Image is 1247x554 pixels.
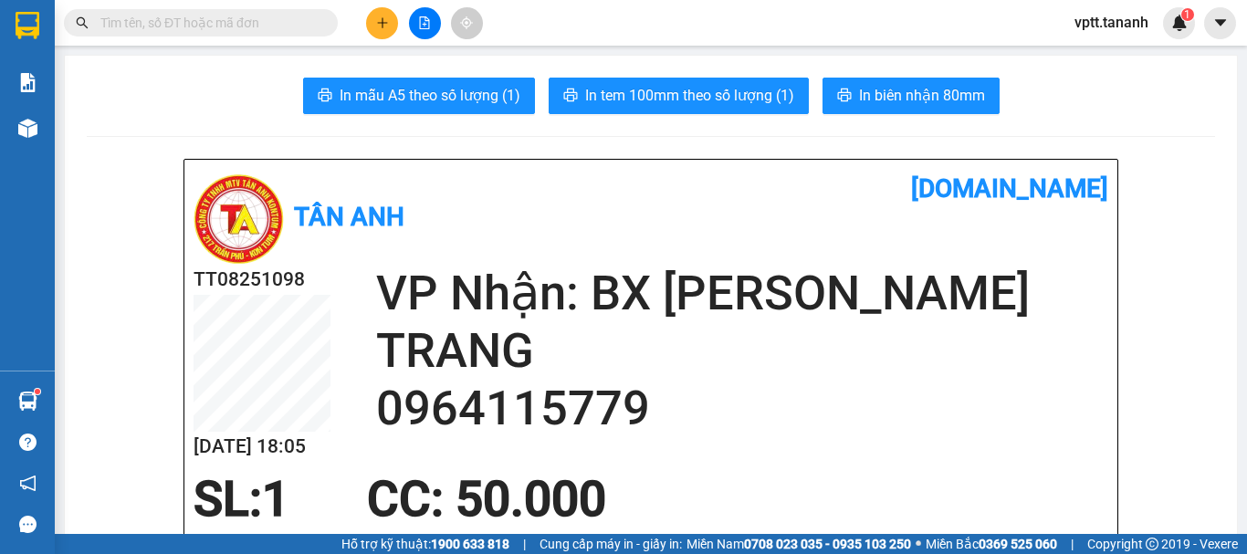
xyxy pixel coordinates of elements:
[911,173,1108,204] b: [DOMAIN_NAME]
[19,475,37,492] span: notification
[19,434,37,451] span: question-circle
[1060,11,1163,34] span: vptt.tananh
[18,73,37,92] img: solution-icon
[194,173,285,265] img: logo.jpg
[1171,15,1188,31] img: icon-new-feature
[341,534,509,554] span: Hỗ trợ kỹ thuật:
[18,392,37,411] img: warehouse-icon
[409,7,441,39] button: file-add
[837,88,852,105] span: printer
[926,534,1057,554] span: Miền Bắc
[194,471,262,528] span: SL:
[916,540,921,548] span: ⚪️
[366,7,398,39] button: plus
[262,471,289,528] span: 1
[686,534,911,554] span: Miền Nam
[35,389,40,394] sup: 1
[1146,538,1158,550] span: copyright
[540,534,682,554] span: Cung cấp máy in - giấy in:
[823,78,1000,114] button: printerIn biên nhận 80mm
[194,265,330,295] h2: TT08251098
[294,202,404,232] b: Tân Anh
[549,78,809,114] button: printerIn tem 100mm theo số lượng (1)
[1184,8,1190,21] span: 1
[1181,8,1194,21] sup: 1
[451,7,483,39] button: aim
[523,534,526,554] span: |
[979,537,1057,551] strong: 0369 525 060
[376,265,1108,322] h2: VP Nhận: BX [PERSON_NAME]
[356,472,617,527] div: CC : 50.000
[1212,15,1229,31] span: caret-down
[376,16,389,29] span: plus
[460,16,473,29] span: aim
[859,84,985,107] span: In biên nhận 80mm
[1071,534,1074,554] span: |
[18,119,37,138] img: warehouse-icon
[585,84,794,107] span: In tem 100mm theo số lượng (1)
[431,537,509,551] strong: 1900 633 818
[194,432,330,462] h2: [DATE] 18:05
[16,12,39,39] img: logo-vxr
[376,380,1108,437] h2: 0964115779
[318,88,332,105] span: printer
[100,13,316,33] input: Tìm tên, số ĐT hoặc mã đơn
[340,84,520,107] span: In mẫu A5 theo số lượng (1)
[418,16,431,29] span: file-add
[1204,7,1236,39] button: caret-down
[303,78,535,114] button: printerIn mẫu A5 theo số lượng (1)
[744,537,911,551] strong: 0708 023 035 - 0935 103 250
[19,516,37,533] span: message
[376,322,1108,380] h2: TRANG
[563,88,578,105] span: printer
[76,16,89,29] span: search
